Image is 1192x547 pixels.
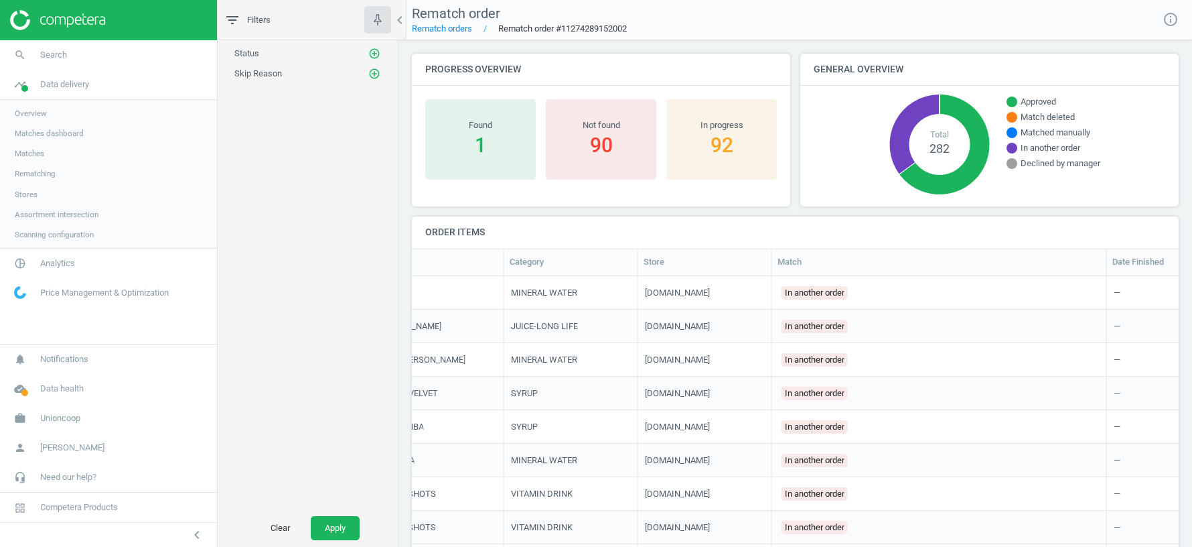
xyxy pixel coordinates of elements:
[40,412,80,424] span: Unioncoop
[368,48,380,60] i: add_circle_outline
[224,12,240,28] i: filter_list
[1114,512,1120,542] div: —
[15,108,47,119] span: Overview
[1021,111,1075,123] span: Match deleted
[644,256,766,268] div: Store
[7,406,33,431] i: work
[7,347,33,372] i: notifications
[1114,378,1120,408] div: —
[909,129,970,141] div: Total
[511,320,578,332] div: JUICE-LONG LIFE
[432,119,529,131] div: Found
[1163,11,1179,29] a: info_outline
[412,5,500,21] span: Rematch order
[645,353,710,365] div: [DOMAIN_NAME]
[7,435,33,461] i: person
[412,23,472,34] a: Rematch orders
[15,128,84,139] span: Matches dashboard
[15,229,94,240] span: Scanning configuration
[645,320,710,332] div: [DOMAIN_NAME]
[1114,311,1120,341] div: —
[368,68,380,80] i: add_circle_outline
[1021,127,1090,139] span: Matched manually
[511,487,573,499] div: VITAMIN DRINK
[14,286,26,299] img: wGWNvw8QSZomAAAAABJRU5ErkJggg==
[40,383,84,395] span: Data health
[1114,479,1120,509] div: —
[511,521,573,533] div: VITAMIN DRINK
[40,78,89,90] span: Data delivery
[10,10,105,30] img: ajHJNr6hYgQAAAAASUVORK5CYII=
[1114,345,1120,375] div: —
[800,54,1179,85] h4: General overview
[909,141,970,158] div: 282
[1163,11,1179,27] i: info_outline
[15,168,56,179] span: Rematching
[673,119,770,131] div: In progress
[40,442,104,454] span: [PERSON_NAME]
[511,454,577,466] div: MINERAL WATER
[40,257,75,269] span: Analytics
[7,376,33,402] i: cloud_done
[368,47,381,60] button: add_circle_outline
[785,453,844,467] span: In another order
[511,420,538,432] div: SYRUP
[785,386,844,400] span: In another order
[777,256,1101,268] div: Match
[785,353,844,366] span: In another order
[1114,278,1120,308] div: —
[645,420,710,432] div: [DOMAIN_NAME]
[40,501,118,513] span: Competera Products
[234,48,259,58] span: Status
[392,12,408,28] i: chevron_left
[552,131,650,159] div: 90
[1021,142,1080,154] span: In another order
[377,353,465,365] div: AQUA [PERSON_NAME]
[40,287,169,299] span: Price Management & Optimization
[412,54,790,85] h4: Progress overview
[645,454,710,466] div: [DOMAIN_NAME]
[412,217,1179,248] h4: Order items
[1114,445,1120,475] div: —
[180,526,214,544] button: chevron_left
[785,520,844,534] span: In another order
[645,487,710,499] div: [DOMAIN_NAME]
[189,527,205,543] i: chevron_left
[785,319,844,332] span: In another order
[256,516,304,540] button: Clear
[645,521,710,533] div: [DOMAIN_NAME]
[40,353,88,365] span: Notifications
[785,286,844,299] span: In another order
[7,251,33,276] i: pie_chart_outlined
[645,387,710,399] div: [DOMAIN_NAME]
[376,256,498,268] div: Brand
[511,353,577,365] div: MINERAL WATER
[15,209,98,220] span: Assortment intersection
[673,131,770,159] div: 92
[40,49,67,61] span: Search
[15,148,44,159] span: Matches
[311,516,360,540] button: Apply
[645,286,710,298] div: [DOMAIN_NAME]
[7,72,33,97] i: timeline
[368,67,381,80] button: add_circle_outline
[432,131,529,159] div: 1
[511,387,538,399] div: SYRUP
[1114,412,1120,442] div: —
[15,189,38,200] span: Stores
[1021,96,1056,108] span: Approved
[510,256,632,268] div: Category
[247,14,271,26] span: Filters
[234,68,282,78] span: Skip Reason
[511,286,577,298] div: MINERAL WATER
[7,42,33,68] i: search
[785,420,844,433] span: In another order
[472,23,627,35] span: Rematch order #11274289152002
[785,487,844,500] span: In another order
[552,119,650,131] div: Not found
[7,465,33,490] i: headset_mic
[1021,158,1100,170] span: Declined by manager
[40,471,96,483] span: Need our help?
